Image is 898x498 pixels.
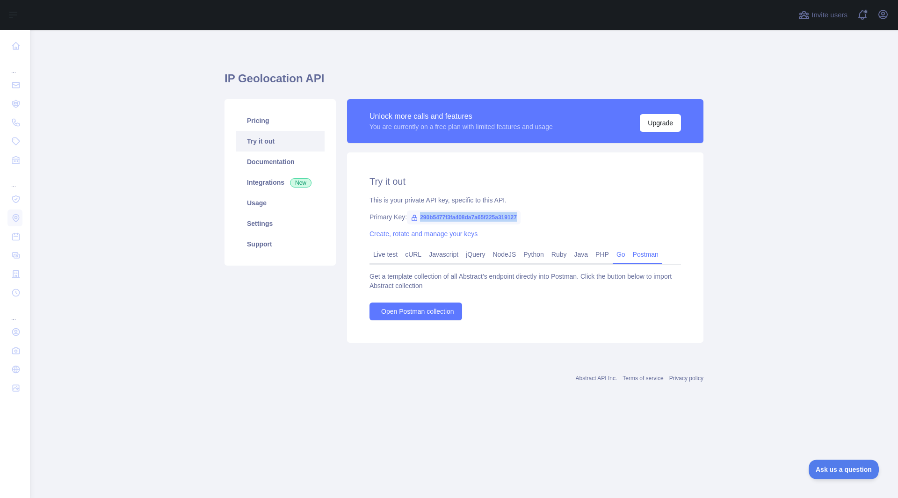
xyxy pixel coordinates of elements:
[520,247,548,262] a: Python
[401,247,425,262] a: cURL
[407,210,521,224] span: 290b5477f3fa408da7a65f225a319127
[592,247,613,262] a: PHP
[623,375,663,382] a: Terms of service
[7,303,22,322] div: ...
[236,131,325,152] a: Try it out
[369,247,401,262] a: Live test
[369,303,462,320] a: Open Postman collection
[236,110,325,131] a: Pricing
[369,212,681,222] div: Primary Key:
[462,247,489,262] a: jQuery
[369,230,478,238] a: Create, rotate and manage your keys
[369,272,681,290] div: Get a template collection of all Abstract's endpoint directly into Postman. Click the button belo...
[425,247,462,262] a: Javascript
[236,152,325,172] a: Documentation
[236,213,325,234] a: Settings
[236,234,325,254] a: Support
[7,56,22,75] div: ...
[629,247,662,262] a: Postman
[613,247,629,262] a: Go
[548,247,571,262] a: Ruby
[369,122,553,131] div: You are currently on a free plan with limited features and usage
[811,10,847,21] span: Invite users
[369,111,553,122] div: Unlock more calls and features
[236,193,325,213] a: Usage
[381,307,454,316] span: Open Postman collection
[576,375,617,382] a: Abstract API Inc.
[669,375,703,382] a: Privacy policy
[489,247,520,262] a: NodeJS
[809,460,879,479] iframe: Toggle Customer Support
[236,172,325,193] a: Integrations New
[640,114,681,132] button: Upgrade
[7,170,22,189] div: ...
[571,247,592,262] a: Java
[797,7,849,22] button: Invite users
[224,71,703,94] h1: IP Geolocation API
[369,195,681,205] div: This is your private API key, specific to this API.
[369,175,681,188] h2: Try it out
[290,178,311,188] span: New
